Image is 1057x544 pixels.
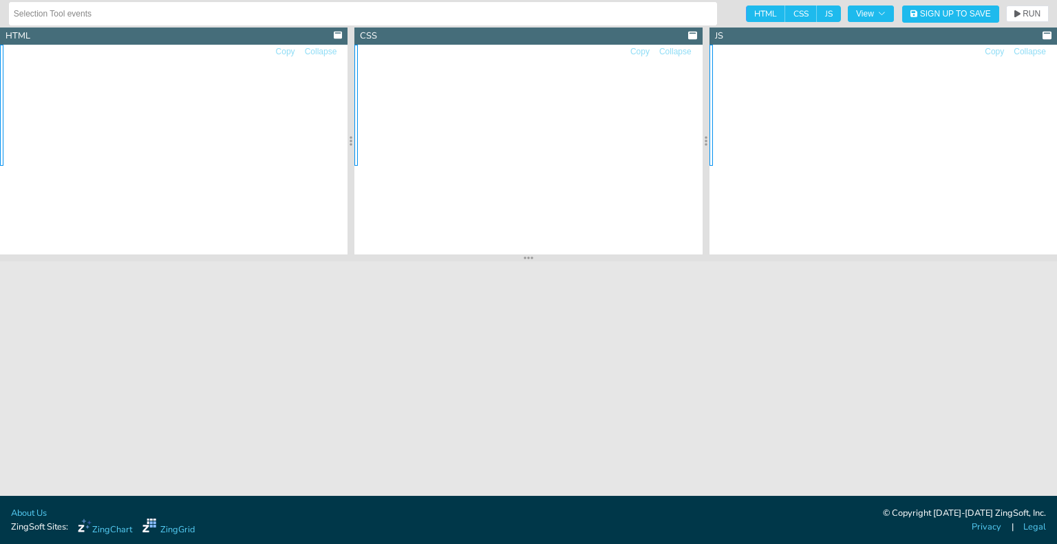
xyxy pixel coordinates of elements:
[902,6,999,23] button: Sign Up to Save
[920,10,991,18] span: Sign Up to Save
[746,6,785,22] span: HTML
[1013,45,1047,58] button: Collapse
[360,30,377,43] div: CSS
[1014,47,1046,56] span: Collapse
[305,47,337,56] span: Collapse
[11,521,68,534] span: ZingSoft Sites:
[1012,521,1014,534] span: |
[715,30,723,43] div: JS
[883,507,1046,521] div: © Copyright [DATE]-[DATE] ZingSoft, Inc.
[1023,521,1046,534] a: Legal
[659,45,692,58] button: Collapse
[972,521,1001,534] a: Privacy
[659,47,692,56] span: Collapse
[746,6,841,22] div: checkbox-group
[6,30,30,43] div: HTML
[11,507,47,520] a: About Us
[78,519,132,536] a: ZingChart
[785,6,817,22] span: CSS
[848,6,894,22] button: View
[142,519,195,536] a: ZingGrid
[856,10,886,18] span: View
[14,3,712,25] input: Untitled Demo
[276,47,295,56] span: Copy
[985,47,1004,56] span: Copy
[630,45,650,58] button: Copy
[275,45,296,58] button: Copy
[984,45,1005,58] button: Copy
[304,45,338,58] button: Collapse
[1023,10,1040,18] span: RUN
[630,47,650,56] span: Copy
[1006,6,1049,22] button: RUN
[817,6,841,22] span: JS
